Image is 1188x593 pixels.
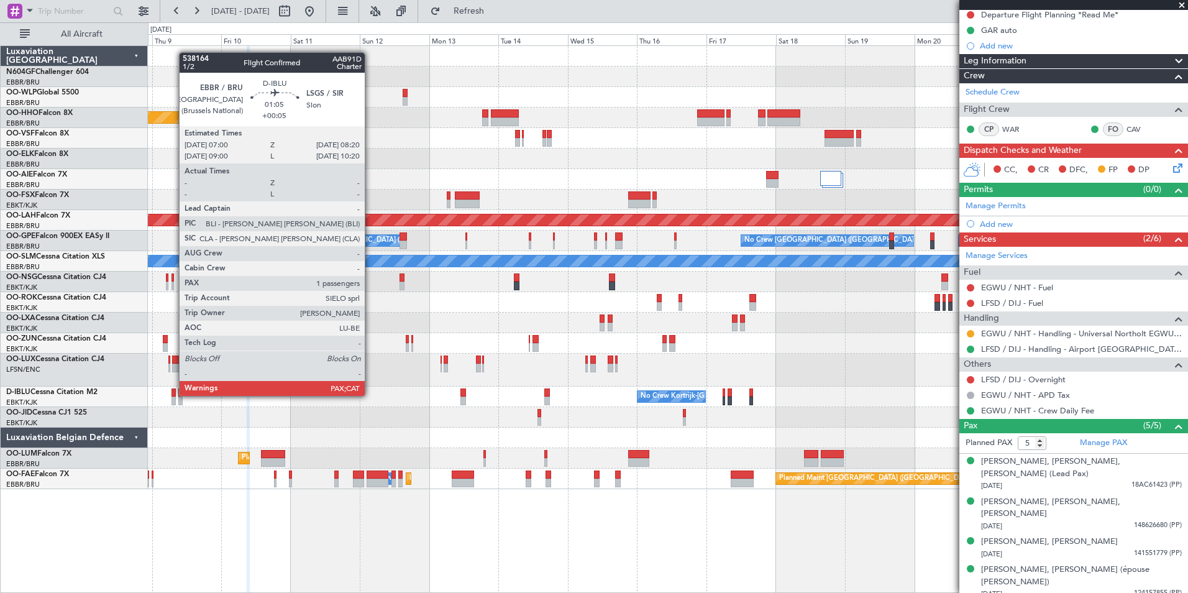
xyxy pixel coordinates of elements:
span: Dispatch Checks and Weather [964,144,1082,158]
div: Sun 19 [845,34,915,45]
a: LFSD / DIJ - Fuel [981,298,1043,308]
span: N604GF [6,68,35,76]
span: (5/5) [1143,419,1161,432]
div: FO [1103,122,1123,136]
a: CAV [1126,124,1154,135]
span: [DATE] - [DATE] [211,6,270,17]
span: 148626680 (PP) [1134,520,1182,531]
a: EBBR/BRU [6,242,40,251]
div: Departure Flight Planning *Read Me* [981,9,1118,20]
span: (2/6) [1143,232,1161,245]
div: [DATE] [150,25,171,35]
a: OO-VSFFalcon 8X [6,130,69,137]
span: OO-LXA [6,315,35,322]
a: OO-ROKCessna Citation CJ4 [6,294,106,301]
span: OO-HHO [6,109,39,117]
div: Fri 17 [706,34,776,45]
a: EGWU / NHT - Handling - Universal Northolt EGWU / NHT [981,328,1182,339]
a: EBKT/KJK [6,398,37,407]
button: All Aircraft [14,24,135,44]
span: OO-JID [6,409,32,416]
a: OO-HHOFalcon 8X [6,109,73,117]
a: EBBR/BRU [6,139,40,149]
a: OO-JIDCessna CJ1 525 [6,409,87,416]
a: EBBR/BRU [6,119,40,128]
a: EGWU / NHT - APD Tax [981,390,1070,400]
span: DFC, [1069,164,1088,177]
a: Manage Services [966,250,1028,262]
a: LFSD / DIJ - Overnight [981,374,1066,385]
a: OO-SLMCessna Citation XLS [6,253,105,260]
span: OO-AIE [6,171,33,178]
a: OO-NSGCessna Citation CJ4 [6,274,106,281]
span: [DATE] [981,481,1002,490]
span: Flight Crew [964,103,1010,117]
div: [PERSON_NAME], [PERSON_NAME], [PERSON_NAME] [981,496,1182,520]
a: OO-LUMFalcon 7X [6,450,71,457]
span: OO-FSX [6,191,35,199]
span: Services [964,232,996,247]
span: All Aircraft [32,30,131,39]
span: Handling [964,311,999,326]
span: (0/0) [1143,183,1161,196]
div: Sat 11 [291,34,360,45]
div: GAR auto [981,25,1017,35]
input: Trip Number [38,2,109,21]
a: OO-ZUNCessna Citation CJ4 [6,335,106,342]
div: Sat 18 [776,34,846,45]
span: Fuel [964,265,980,280]
div: CP [979,122,999,136]
a: OO-LXACessna Citation CJ4 [6,315,104,322]
span: Permits [964,183,993,197]
span: D-IBLU [6,388,30,396]
span: OO-FAE [6,471,35,478]
a: OO-WLPGlobal 5500 [6,89,79,96]
a: LFSD / DIJ - Handling - Airport [GEOGRAPHIC_DATA] **MyHandling** LFSD / DIJ [981,344,1182,354]
div: No Crew [GEOGRAPHIC_DATA] ([GEOGRAPHIC_DATA] National) [744,231,953,250]
span: OO-LAH [6,212,36,219]
div: [PERSON_NAME], [PERSON_NAME] (épouse [PERSON_NAME]) [981,564,1182,588]
a: OO-LUXCessna Citation CJ4 [6,356,104,363]
a: EBKT/KJK [6,418,37,428]
div: Planned Maint [GEOGRAPHIC_DATA] ([GEOGRAPHIC_DATA] National) [242,449,467,467]
a: Manage PAX [1080,437,1127,449]
a: WAR [1002,124,1030,135]
div: No Crew Kortrijk-[GEOGRAPHIC_DATA] [641,387,769,406]
div: Mon 13 [429,34,499,45]
span: OO-GPE [6,232,35,240]
span: FP [1108,164,1118,177]
span: OO-VSF [6,130,35,137]
span: OO-WLP [6,89,37,96]
span: CC, [1004,164,1018,177]
a: Manage Permits [966,200,1026,213]
a: EBBR/BRU [6,180,40,190]
span: 141551779 (PP) [1134,548,1182,559]
a: EBKT/KJK [6,324,37,333]
div: Add new [980,40,1182,51]
span: [DATE] [981,522,1002,531]
span: Refresh [443,7,495,16]
a: EGWU / NHT - Fuel [981,282,1053,293]
div: Fri 10 [221,34,291,45]
span: OO-SLM [6,253,36,260]
a: EBBR/BRU [6,78,40,87]
a: Schedule Crew [966,86,1020,99]
a: OO-AIEFalcon 7X [6,171,67,178]
a: OO-LAHFalcon 7X [6,212,70,219]
a: LFSN/ENC [6,365,40,374]
div: Thu 9 [152,34,222,45]
a: EGWU / NHT - Crew Daily Fee [981,405,1094,416]
span: OO-LUM [6,450,37,457]
div: Tue 14 [498,34,568,45]
a: EBBR/BRU [6,262,40,272]
span: DP [1138,164,1149,177]
a: OO-GPEFalcon 900EX EASy II [6,232,109,240]
a: N604GFChallenger 604 [6,68,89,76]
div: No Crew [GEOGRAPHIC_DATA] ([GEOGRAPHIC_DATA] National) [294,231,502,250]
span: OO-ZUN [6,335,37,342]
span: Pax [964,419,977,433]
div: [PERSON_NAME], [PERSON_NAME], [PERSON_NAME] (Lead Pax) [981,456,1182,480]
div: Wed 15 [568,34,637,45]
div: Thu 16 [637,34,706,45]
span: Crew [964,69,985,83]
